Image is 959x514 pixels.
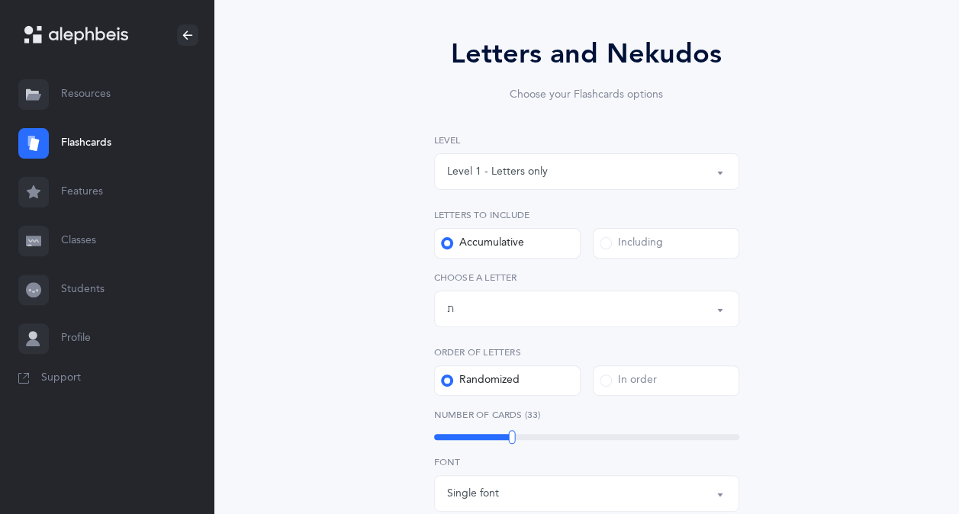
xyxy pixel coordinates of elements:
div: Choose your Flashcards options [391,87,782,103]
div: Letters and Nekudos [391,34,782,75]
div: Level 1 - Letters only [447,164,548,180]
label: Choose a letter [434,271,739,284]
span: Support [41,371,81,386]
label: Font [434,455,739,469]
div: Randomized [441,373,520,388]
div: Including [600,236,663,251]
label: Number of Cards (33) [434,408,739,422]
div: Single font [447,486,499,502]
button: Single font [434,475,739,512]
label: Level [434,133,739,147]
div: ת [447,301,454,317]
div: In order [600,373,657,388]
label: Order of letters [434,345,739,359]
label: Letters to include [434,208,739,222]
button: Level 1 - Letters only [434,153,739,190]
div: Accumulative [441,236,524,251]
button: ת [434,291,739,327]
